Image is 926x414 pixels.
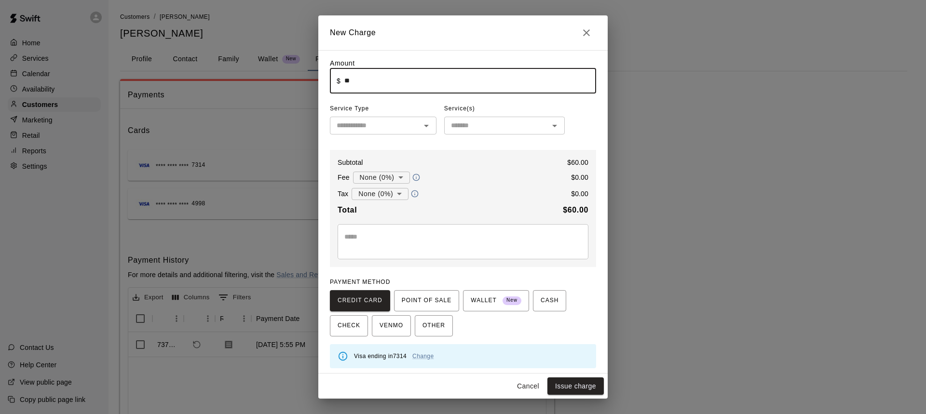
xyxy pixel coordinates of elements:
[422,318,445,334] span: OTHER
[353,169,410,187] div: None (0%)
[338,189,348,199] p: Tax
[330,101,436,117] span: Service Type
[567,158,588,167] p: $ 60.00
[503,294,521,307] span: New
[563,206,588,214] b: $ 60.00
[394,290,459,311] button: POINT OF SALE
[338,293,382,308] span: CREDIT CARD
[352,185,409,203] div: None (0%)
[372,315,411,336] button: VENMO
[380,318,403,334] span: VENMO
[330,315,368,336] button: CHECK
[571,189,588,199] p: $ 0.00
[444,101,475,117] span: Service(s)
[354,353,434,360] span: Visa ending in 7314
[338,158,363,167] p: Subtotal
[338,173,350,182] p: Fee
[330,279,390,285] span: PAYMENT METHOD
[330,290,390,311] button: CREDIT CARD
[402,293,451,308] span: POINT OF SALE
[330,59,355,67] label: Amount
[338,318,360,334] span: CHECK
[571,173,588,182] p: $ 0.00
[338,206,357,214] b: Total
[541,293,558,308] span: CASH
[533,290,566,311] button: CASH
[548,119,561,133] button: Open
[513,377,544,395] button: Cancel
[577,23,596,42] button: Close
[547,377,604,395] button: Issue charge
[463,290,529,311] button: WALLET New
[337,76,340,86] p: $
[471,293,521,308] span: WALLET
[318,15,608,50] h2: New Charge
[420,119,433,133] button: Open
[412,353,434,360] a: Change
[415,315,453,336] button: OTHER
